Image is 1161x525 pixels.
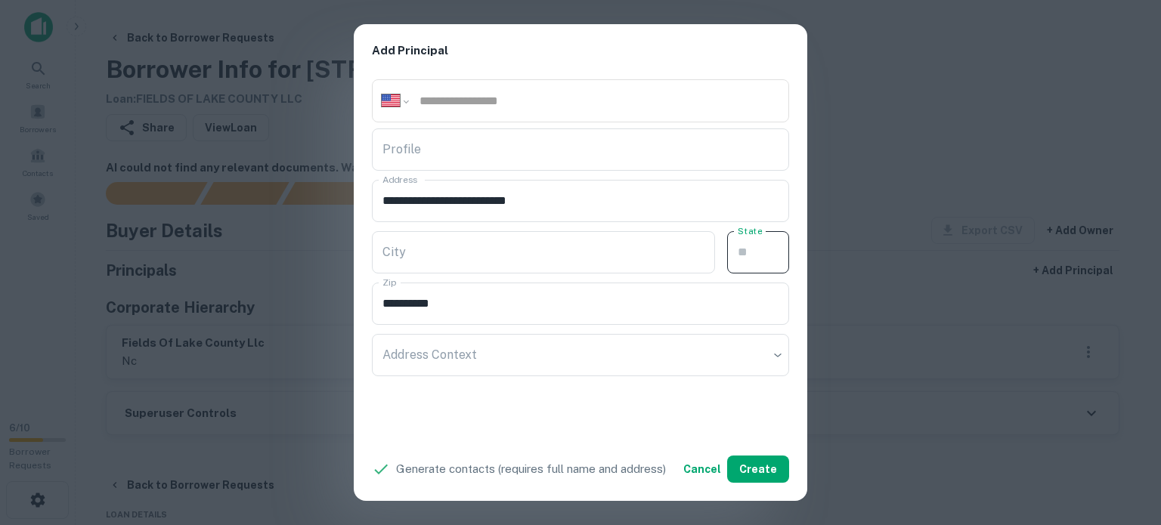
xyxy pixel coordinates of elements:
[738,224,762,237] label: State
[396,460,666,478] p: Generate contacts (requires full name and address)
[1085,404,1161,477] iframe: Chat Widget
[354,24,807,78] h2: Add Principal
[372,334,789,376] div: ​
[727,456,789,483] button: Create
[382,173,417,186] label: Address
[677,456,727,483] button: Cancel
[382,276,396,289] label: Zip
